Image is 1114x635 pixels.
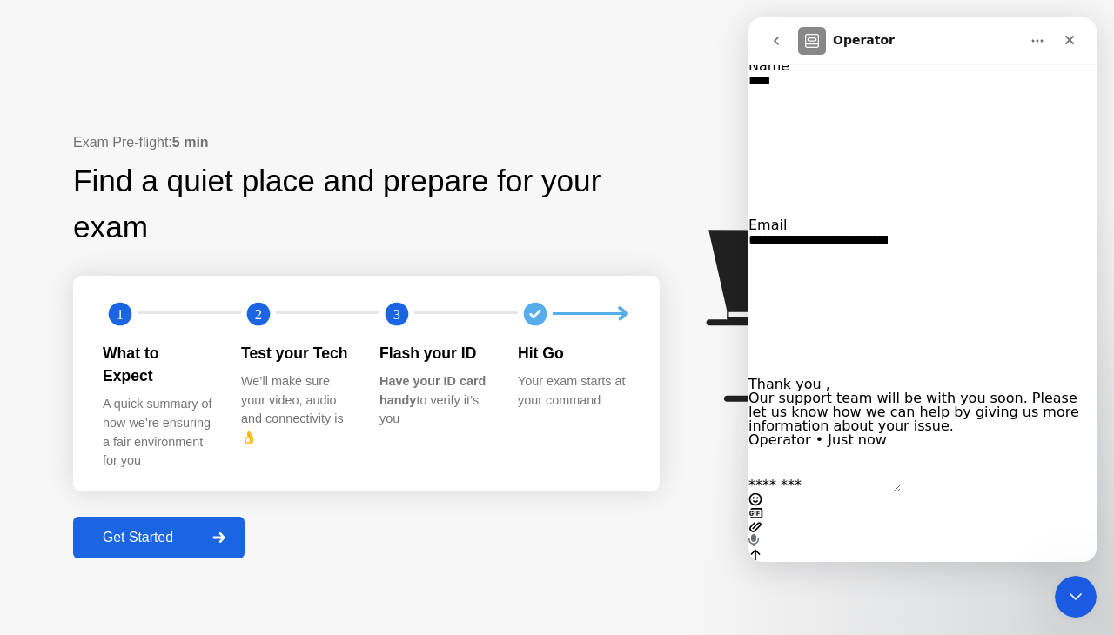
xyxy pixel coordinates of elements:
[103,395,213,470] div: A quick summary of how we’re ensuring a fair environment for you
[73,158,660,251] div: Find a quiet place and prepare for your exam
[1055,576,1097,618] iframe: Intercom live chat
[255,305,262,322] text: 2
[379,374,486,407] b: Have your ID card handy
[518,372,628,410] div: Your exam starts at your command
[393,305,400,322] text: 3
[748,17,1097,562] iframe: Intercom live chat
[241,342,352,364] div: Test your Tech
[78,530,198,545] div: Get Started
[379,342,490,364] div: Flash your ID
[379,372,490,429] div: to verify it’s you
[103,342,213,388] div: What to Expect
[172,135,209,150] b: 5 min
[73,517,245,558] button: Get Started
[117,305,124,322] text: 1
[518,342,628,364] div: Hit Go
[73,132,660,153] div: Exam Pre-flight:
[241,372,352,447] div: We’ll make sure your video, audio and connectivity is 👌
